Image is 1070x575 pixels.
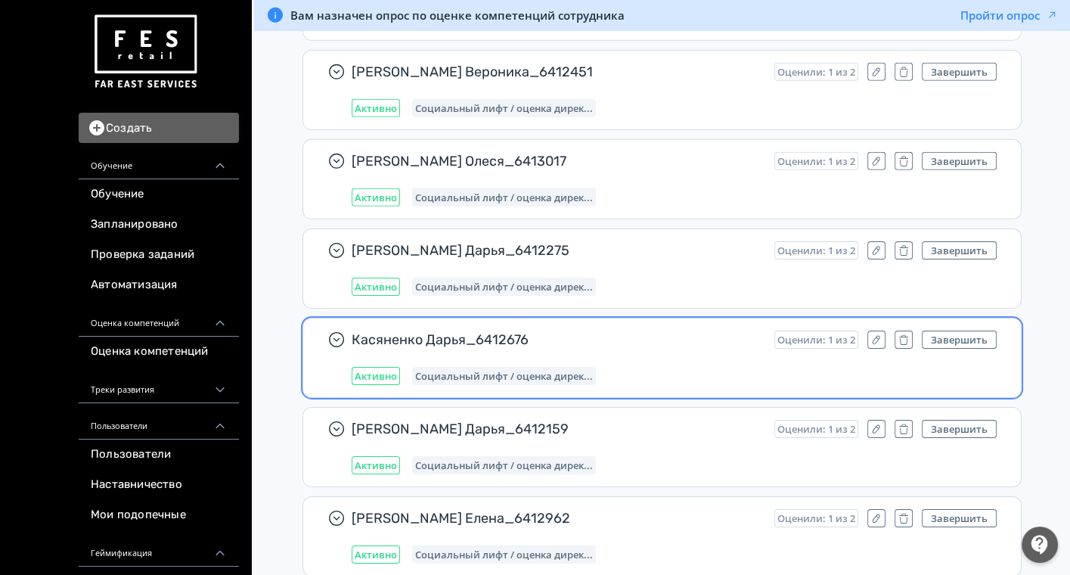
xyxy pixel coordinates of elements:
span: Оценили: 1 из 2 [777,155,855,167]
button: Пройти опрос [960,8,1058,23]
button: Завершить [922,420,997,438]
span: Оценили: 1 из 2 [777,423,855,435]
a: Наставничество [79,470,239,500]
div: Геймификация [79,530,239,567]
span: Социальный лифт / оценка директора магазина [415,549,593,561]
a: Проверка заданий [79,240,239,270]
div: Оценка компетенций [79,300,239,337]
a: Обучение [79,179,239,210]
a: Запланировано [79,210,239,240]
span: Оценили: 1 из 2 [777,244,855,256]
span: Оценили: 1 из 2 [777,512,855,524]
span: Активно [355,281,397,293]
button: Завершить [922,331,997,349]
button: Завершить [922,241,997,260]
span: [PERSON_NAME] Дарья_6412159 [352,420,762,438]
a: Пользователи [79,440,239,470]
a: Оценка компетенций [79,337,239,367]
button: Создать [79,113,239,143]
span: Активно [355,102,397,114]
span: [PERSON_NAME] Вероника_6412451 [352,63,762,81]
img: https://files.teachbase.ru/system/account/57463/logo/medium-936fc5084dd2c598f50a98b9cbe0469a.png [91,9,200,95]
span: Активно [355,191,397,204]
button: Завершить [922,509,997,527]
span: Активно [355,370,397,382]
div: Пользователи [79,403,239,440]
span: [PERSON_NAME] Елена_6412962 [352,509,762,527]
span: Активно [355,459,397,471]
div: Обучение [79,143,239,179]
span: Социальный лифт / оценка директора магазина [415,191,593,204]
span: Социальный лифт / оценка директора магазина [415,459,593,471]
a: Мои подопечные [79,500,239,530]
span: Социальный лифт / оценка директора магазина [415,370,593,382]
span: Вам назначен опрос по оценке компетенций сотрудника [290,8,625,23]
span: Активно [355,549,397,561]
button: Завершить [922,63,997,81]
span: Касяненко Дарья_6412676 [352,331,762,349]
button: Завершить [922,152,997,170]
span: Оценили: 1 из 2 [777,66,855,78]
span: [PERSON_NAME] Дарья_6412275 [352,241,762,260]
div: Треки развития [79,367,239,403]
a: Автоматизация [79,270,239,300]
span: Социальный лифт / оценка директора магазина [415,102,593,114]
span: [PERSON_NAME] Олеся_6413017 [352,152,762,170]
span: Оценили: 1 из 2 [777,334,855,346]
span: Социальный лифт / оценка директора магазина [415,281,593,293]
